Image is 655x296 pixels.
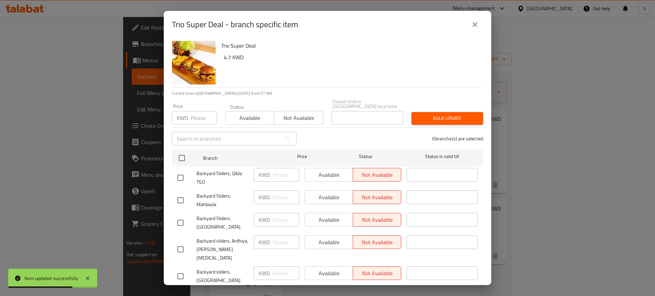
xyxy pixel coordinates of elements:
input: Please enter price [273,235,299,249]
button: Not available [274,111,323,125]
span: Price [279,152,325,161]
input: Please enter price [191,111,217,125]
span: Not available [277,113,320,123]
span: Backyard Sliders, Qibla TGO [196,169,248,186]
img: Trio Super Deal [172,41,216,84]
h2: Trio Super Deal - branch specific item [172,19,298,30]
p: Current time in [GEOGRAPHIC_DATA] is [DATE] 9:49:07 AM [172,90,483,96]
span: Available [228,113,272,123]
p: KWD [259,193,270,201]
p: KWD [259,171,270,179]
p: KWD [259,216,270,224]
input: Please enter price [273,190,299,204]
input: Please enter price [273,168,299,182]
span: Branch [203,154,274,162]
button: close [467,16,483,33]
span: Backyard Sliders, Mahboula [196,192,248,209]
input: Please enter price [273,213,299,227]
p: KWD [177,114,188,122]
span: Status is valid till [407,152,478,161]
p: KWD [259,269,270,277]
button: Bulk update [411,112,483,125]
span: Backyard sliders, Ardhiya,[PERSON_NAME][MEDICAL_DATA] [196,237,248,262]
input: Please enter price [273,266,299,280]
span: Status [330,152,401,161]
div: Item updated successfully [25,275,78,282]
input: Search in branches [172,132,281,145]
span: Bulk update [417,114,478,123]
p: KWD [259,238,270,246]
p: 0 branche(s) are selected [432,135,483,142]
span: Backyard Sliders, [GEOGRAPHIC_DATA] [196,214,248,231]
h6: 4.7 KWD [224,52,478,62]
span: Backyard sliders, [GEOGRAPHIC_DATA] [196,268,248,285]
h6: Trio Super Deal [221,41,478,50]
button: Available [225,111,274,125]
